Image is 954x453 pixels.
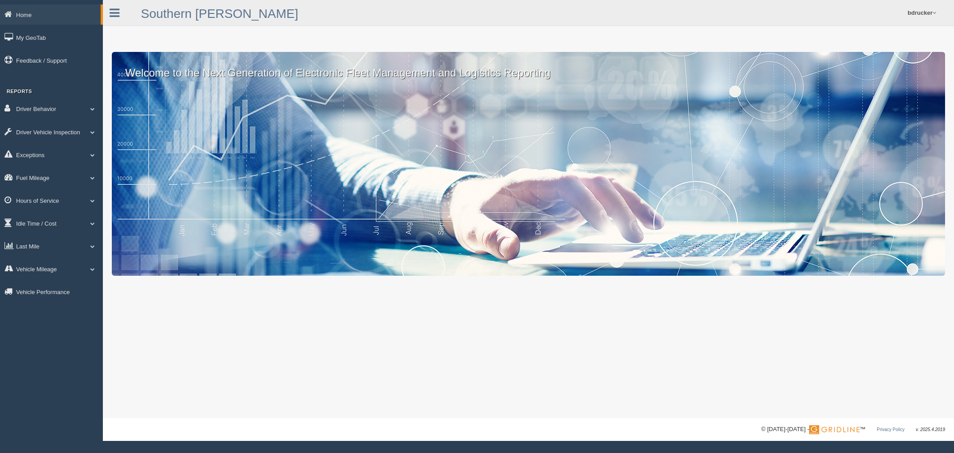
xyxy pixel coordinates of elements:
[141,7,298,21] a: Southern [PERSON_NAME]
[916,427,945,432] span: v. 2025.4.2019
[809,425,860,434] img: Gridline
[112,52,945,81] p: Welcome to the Next Generation of Electronic Fleet Management and Logistics Reporting
[877,427,904,432] a: Privacy Policy
[761,425,945,434] div: © [DATE]-[DATE] - ™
